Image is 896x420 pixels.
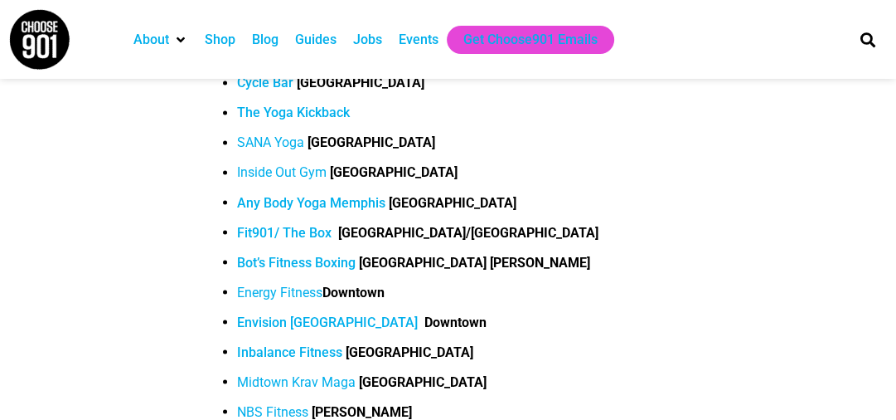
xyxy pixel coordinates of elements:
[399,30,438,50] a: Events
[125,26,837,54] nav: Main nav
[237,105,350,120] a: The Yoga Kickback
[353,30,382,50] a: Jobs
[205,30,235,50] a: Shop
[359,254,487,270] strong: [GEOGRAPHIC_DATA]
[389,194,516,210] strong: [GEOGRAPHIC_DATA]
[237,134,304,150] a: SANA Yoga
[237,403,308,419] a: NBS Fitness
[346,344,473,359] b: [GEOGRAPHIC_DATA]
[237,254,356,270] a: Bot’s Fitness Boxing
[237,374,356,389] a: Midtown Krav Maga
[237,224,332,240] a: Fit901/ The Box
[359,374,487,389] b: [GEOGRAPHIC_DATA]
[312,403,412,419] b: [PERSON_NAME]
[237,75,293,90] a: Cycle Bar
[297,75,424,90] strong: [GEOGRAPHIC_DATA]
[237,284,322,300] a: Energy Fitness
[308,134,435,150] b: [GEOGRAPHIC_DATA]
[338,224,598,240] b: [GEOGRAPHIC_DATA]/[GEOGRAPHIC_DATA]
[490,254,590,270] b: [PERSON_NAME]
[237,164,327,180] a: Inside Out Gym
[322,284,385,300] b: Downtown
[237,194,385,210] a: Any Body Yoga Memphis
[252,30,278,50] a: Blog
[855,26,882,53] div: Search
[424,314,487,330] b: Downtown
[295,30,337,50] a: Guides
[125,26,196,54] div: About
[463,30,598,50] a: Get Choose901 Emails
[237,344,342,359] a: Inbalance Fitness
[237,314,418,330] a: Envision [GEOGRAPHIC_DATA]
[133,30,169,50] a: About
[330,164,458,180] b: [GEOGRAPHIC_DATA]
